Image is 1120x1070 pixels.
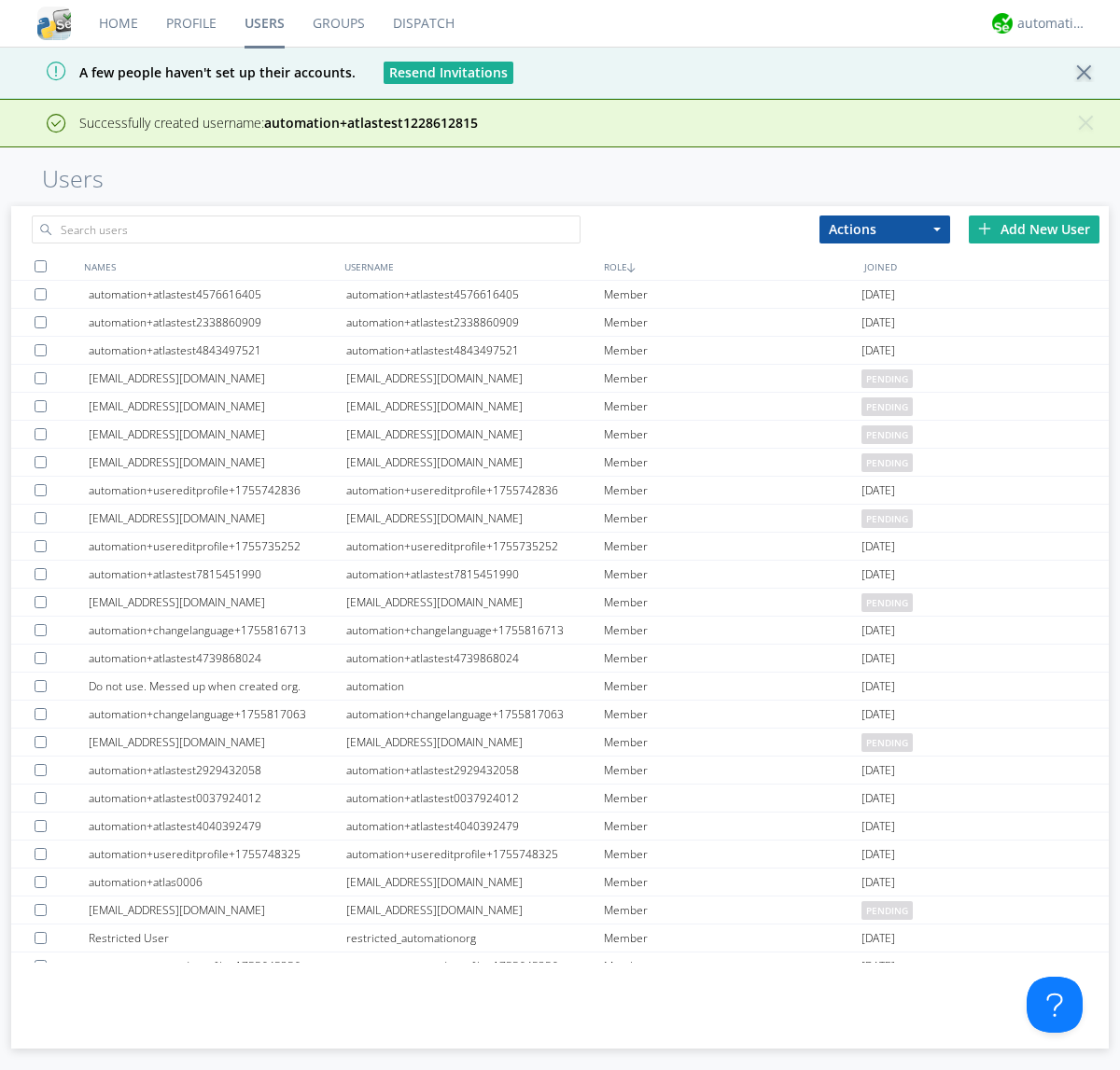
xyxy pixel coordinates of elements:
span: [DATE] [861,561,895,589]
span: [DATE] [861,757,895,785]
div: JOINED [860,253,1120,280]
a: [EMAIL_ADDRESS][DOMAIN_NAME][EMAIL_ADDRESS][DOMAIN_NAME]Memberpending [11,589,1109,617]
div: [EMAIL_ADDRESS][DOMAIN_NAME] [346,896,604,924]
a: automation+atlastest2929432058automation+atlastest2929432058Member[DATE] [11,757,1109,785]
div: automation+atlastest4040392479 [346,813,604,840]
div: automation+usereditprofile+1755748325 [346,841,604,868]
div: [EMAIL_ADDRESS][DOMAIN_NAME] [346,393,604,420]
div: automation+atlastest4843497521 [89,337,346,364]
div: Member [604,869,861,896]
div: automation+changelanguage+1755816713 [89,617,346,644]
img: cddb5a64eb264b2086981ab96f4c1ba7 [37,7,71,40]
span: [DATE] [861,701,895,729]
div: [EMAIL_ADDRESS][DOMAIN_NAME] [89,393,346,420]
div: automation+usereditprofile+1755645356 [89,952,346,980]
div: automation+changelanguage+1755816713 [346,617,604,644]
div: ROLE [599,253,860,280]
a: automation+usereditprofile+1755748325automation+usereditprofile+1755748325Member[DATE] [11,841,1109,869]
span: pending [861,397,913,416]
span: pending [861,425,913,444]
img: plus.svg [978,222,991,235]
button: Actions [819,215,950,243]
div: Member [604,477,861,504]
div: Member [604,505,861,532]
a: automation+atlastest7815451990automation+atlastest7815451990Member[DATE] [11,561,1109,589]
span: [DATE] [861,841,895,869]
div: Member [604,729,861,756]
div: automation+atlastest4576616405 [346,281,604,308]
div: Member [604,924,861,952]
div: automation+atlastest0037924012 [89,785,346,812]
div: automation+usereditprofile+1755742836 [89,477,346,504]
div: automation+atlastest4739868024 [346,645,604,672]
div: Member [604,281,861,308]
span: Successfully created username: [79,114,478,132]
span: [DATE] [861,645,895,673]
span: [DATE] [861,309,895,337]
div: Member [604,561,861,588]
div: automation+usereditprofile+1755645356 [346,952,604,980]
div: [EMAIL_ADDRESS][DOMAIN_NAME] [346,505,604,532]
span: [DATE] [861,477,895,505]
span: [DATE] [861,813,895,841]
div: Member [604,617,861,644]
a: automation+changelanguage+1755817063automation+changelanguage+1755817063Member[DATE] [11,701,1109,729]
a: [EMAIL_ADDRESS][DOMAIN_NAME][EMAIL_ADDRESS][DOMAIN_NAME]Memberpending [11,505,1109,533]
div: automation+usereditprofile+1755742836 [346,477,604,504]
div: [EMAIL_ADDRESS][DOMAIN_NAME] [346,869,604,896]
strong: automation+atlastest1228612815 [264,114,478,132]
div: [EMAIL_ADDRESS][DOMAIN_NAME] [89,421,346,448]
div: [EMAIL_ADDRESS][DOMAIN_NAME] [89,589,346,616]
a: [EMAIL_ADDRESS][DOMAIN_NAME][EMAIL_ADDRESS][DOMAIN_NAME]Memberpending [11,365,1109,393]
div: Do not use. Messed up when created org. [89,673,346,700]
span: [DATE] [861,337,895,365]
div: automation+atlastest0037924012 [346,785,604,812]
a: automation+atlastest2338860909automation+atlastest2338860909Member[DATE] [11,309,1109,337]
div: automation+changelanguage+1755817063 [89,701,346,728]
div: automation+atlas [1017,14,1087,33]
div: automation+atlastest7815451990 [346,561,604,588]
a: automation+atlas0006[EMAIL_ADDRESS][DOMAIN_NAME]Member[DATE] [11,869,1109,896]
a: [EMAIL_ADDRESS][DOMAIN_NAME][EMAIL_ADDRESS][DOMAIN_NAME]Memberpending [11,421,1109,449]
div: USERNAME [340,253,600,280]
div: automation+atlastest7815451990 [89,561,346,588]
div: Member [604,533,861,560]
span: pending [861,733,913,752]
div: Member [604,673,861,700]
div: Member [604,785,861,812]
img: d2d01cd9b4174d08988066c6d424eccd [992,13,1013,34]
div: Member [604,309,861,336]
span: [DATE] [861,617,895,645]
div: [EMAIL_ADDRESS][DOMAIN_NAME] [346,365,604,392]
div: [EMAIL_ADDRESS][DOMAIN_NAME] [346,421,604,448]
a: automation+usereditprofile+1755742836automation+usereditprofile+1755742836Member[DATE] [11,477,1109,505]
div: [EMAIL_ADDRESS][DOMAIN_NAME] [346,589,604,616]
a: [EMAIL_ADDRESS][DOMAIN_NAME][EMAIL_ADDRESS][DOMAIN_NAME]Memberpending [11,393,1109,421]
div: Member [604,896,861,924]
div: Member [604,757,861,784]
div: automation+atlastest4576616405 [89,281,346,308]
a: Restricted Userrestricted_automationorgMember[DATE] [11,924,1109,952]
a: automation+atlastest4843497521automation+atlastest4843497521Member[DATE] [11,337,1109,365]
div: automation+atlastest2338860909 [346,309,604,336]
a: automation+changelanguage+1755816713automation+changelanguage+1755816713Member[DATE] [11,617,1109,645]
div: automation+atlastest2929432058 [346,757,604,784]
button: Resend Invitations [384,62,513,84]
a: automation+atlastest4040392479automation+atlastest4040392479Member[DATE] [11,813,1109,841]
span: [DATE] [861,785,895,813]
a: automation+usereditprofile+1755735252automation+usereditprofile+1755735252Member[DATE] [11,533,1109,561]
span: [DATE] [861,673,895,701]
div: Add New User [969,215,1099,243]
span: [DATE] [861,281,895,309]
span: pending [861,901,913,920]
div: automation+atlastest4040392479 [89,813,346,840]
div: automation+atlastest2929432058 [89,757,346,784]
span: [DATE] [861,869,895,896]
div: restricted_automationorg [346,924,604,952]
div: Member [604,589,861,616]
span: pending [861,369,913,388]
div: [EMAIL_ADDRESS][DOMAIN_NAME] [89,896,346,924]
div: [EMAIL_ADDRESS][DOMAIN_NAME] [89,729,346,756]
a: [EMAIL_ADDRESS][DOMAIN_NAME][EMAIL_ADDRESS][DOMAIN_NAME]Memberpending [11,896,1109,924]
div: [EMAIL_ADDRESS][DOMAIN_NAME] [89,365,346,392]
